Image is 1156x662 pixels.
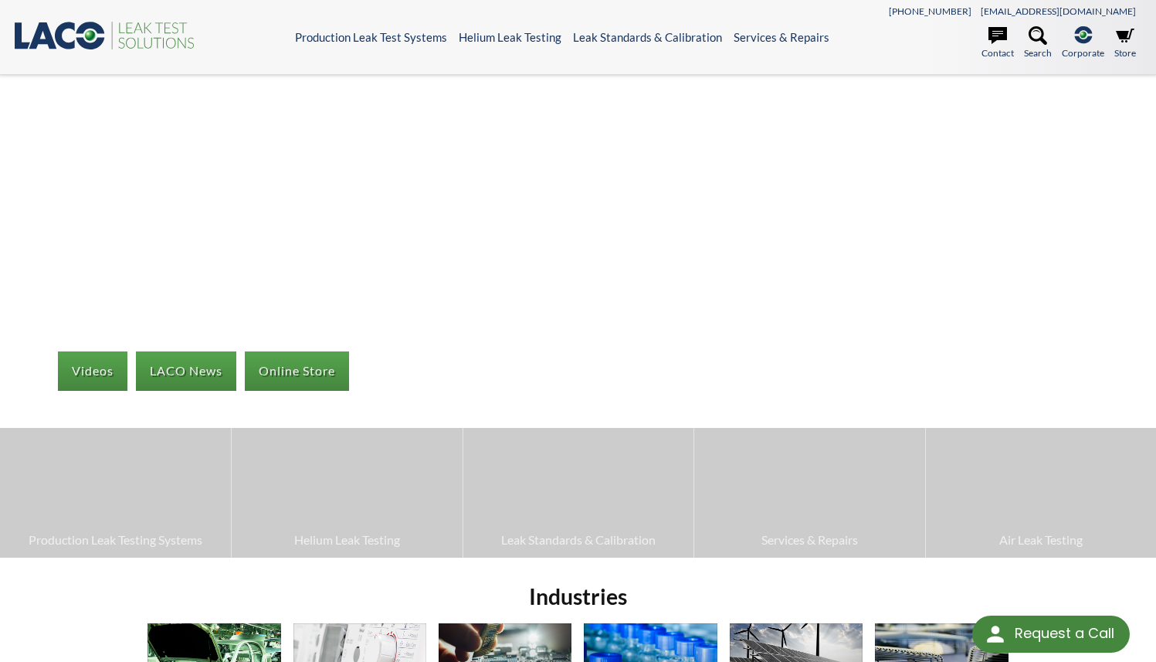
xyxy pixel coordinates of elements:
[981,5,1136,17] a: [EMAIL_ADDRESS][DOMAIN_NAME]
[694,428,924,557] a: Services & Repairs
[934,530,1148,550] span: Air Leak Testing
[136,351,236,390] a: LACO News
[926,428,1156,557] a: Air Leak Testing
[972,616,1130,653] div: Request a Call
[141,582,1014,611] h2: Industries
[1062,46,1104,60] span: Corporate
[983,622,1008,647] img: round button
[573,30,722,44] a: Leak Standards & Calibration
[239,530,454,550] span: Helium Leak Testing
[471,530,686,550] span: Leak Standards & Calibration
[889,5,971,17] a: [PHONE_NUMBER]
[58,351,127,390] a: Videos
[1015,616,1114,651] div: Request a Call
[734,30,829,44] a: Services & Repairs
[232,428,462,557] a: Helium Leak Testing
[1114,26,1136,60] a: Store
[981,26,1014,60] a: Contact
[8,530,223,550] span: Production Leak Testing Systems
[459,30,561,44] a: Helium Leak Testing
[295,30,447,44] a: Production Leak Test Systems
[463,428,693,557] a: Leak Standards & Calibration
[245,351,349,390] a: Online Store
[1024,26,1052,60] a: Search
[702,530,917,550] span: Services & Repairs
